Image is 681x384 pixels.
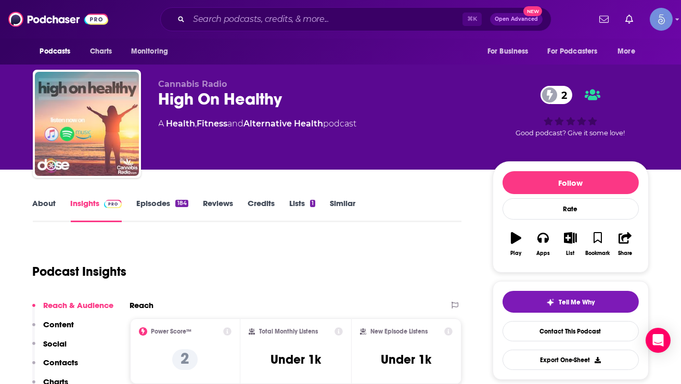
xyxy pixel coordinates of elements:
a: Fitness [197,119,228,129]
button: tell me why sparkleTell Me Why [503,291,639,313]
button: Show profile menu [650,8,673,31]
span: ⌘ K [462,12,482,26]
img: tell me why sparkle [546,298,555,306]
p: Contacts [44,357,79,367]
a: Show notifications dropdown [595,10,613,28]
a: InsightsPodchaser Pro [71,198,122,222]
p: Reach & Audience [44,300,114,310]
span: New [523,6,542,16]
button: Reach & Audience [32,300,114,319]
span: More [618,44,635,59]
div: Rate [503,198,639,220]
button: Share [611,225,638,263]
span: Charts [90,44,112,59]
p: 2 [172,349,198,370]
span: Monitoring [131,44,168,59]
a: Show notifications dropdown [621,10,637,28]
img: Podchaser Pro [104,200,122,208]
div: Search podcasts, credits, & more... [160,7,551,31]
span: For Podcasters [548,44,598,59]
button: Export One-Sheet [503,350,639,370]
button: Apps [530,225,557,263]
span: For Business [487,44,529,59]
div: 2Good podcast? Give it some love! [493,79,649,144]
button: Bookmark [584,225,611,263]
div: List [567,250,575,257]
h3: Under 1k [271,352,321,367]
a: Contact This Podcast [503,321,639,341]
button: List [557,225,584,263]
button: open menu [480,42,542,61]
a: Credits [248,198,275,222]
h2: New Episode Listens [370,328,428,335]
a: Charts [83,42,119,61]
a: Lists1 [289,198,315,222]
button: open menu [610,42,648,61]
span: Podcasts [40,44,71,59]
img: High On Healthy [35,72,139,176]
span: Cannabis Radio [159,79,227,89]
div: A podcast [159,118,357,130]
a: Alternative Health [244,119,324,129]
h3: Under 1k [381,352,432,367]
button: Content [32,319,74,339]
img: User Profile [650,8,673,31]
span: Tell Me Why [559,298,595,306]
p: Content [44,319,74,329]
button: Contacts [32,357,79,377]
div: Play [510,250,521,257]
span: Logged in as Spiral5-G1 [650,8,673,31]
div: Open Intercom Messenger [646,328,671,353]
span: 2 [551,86,572,104]
button: Social [32,339,67,358]
span: Open Advanced [495,17,538,22]
a: 2 [541,86,572,104]
button: Open AdvancedNew [490,13,543,25]
div: 184 [175,200,188,207]
span: , [196,119,197,129]
span: Good podcast? Give it some love! [516,129,625,137]
p: Social [44,339,67,349]
button: Play [503,225,530,263]
a: About [33,198,56,222]
div: Bookmark [585,250,610,257]
a: Similar [330,198,355,222]
a: Reviews [203,198,233,222]
div: 1 [310,200,315,207]
button: open menu [33,42,84,61]
button: open menu [124,42,182,61]
div: Apps [536,250,550,257]
button: open menu [541,42,613,61]
h2: Total Monthly Listens [259,328,318,335]
h2: Power Score™ [151,328,192,335]
div: Share [618,250,632,257]
span: and [228,119,244,129]
a: Health [166,119,196,129]
a: Episodes184 [136,198,188,222]
button: Follow [503,171,639,194]
h1: Podcast Insights [33,264,127,279]
h2: Reach [130,300,154,310]
img: Podchaser - Follow, Share and Rate Podcasts [8,9,108,29]
input: Search podcasts, credits, & more... [189,11,462,28]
